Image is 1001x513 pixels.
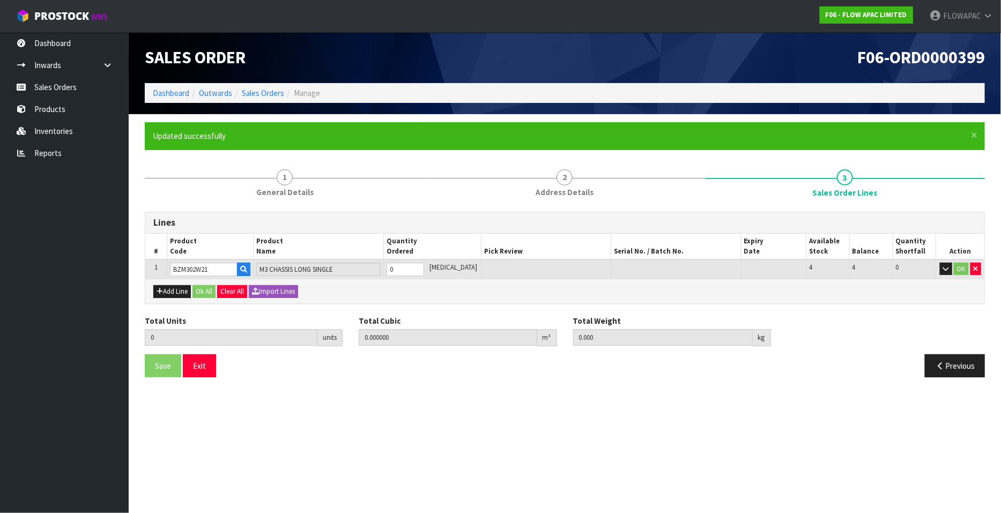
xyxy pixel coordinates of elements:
[936,234,984,259] th: Action
[242,88,284,98] a: Sales Orders
[145,204,985,385] span: Sales Order Lines
[16,9,29,23] img: cube-alt.png
[387,263,424,276] input: Qty Ordered
[812,187,877,198] span: Sales Order Lines
[753,329,771,346] div: kg
[809,263,812,272] span: 4
[277,169,293,185] span: 1
[217,285,247,298] button: Clear All
[925,354,985,377] button: Previous
[294,88,320,98] span: Manage
[249,285,298,298] button: Import Lines
[153,131,226,141] span: Updated successfully
[153,218,976,228] h3: Lines
[153,88,189,98] a: Dashboard
[971,128,977,143] span: ×
[254,234,383,259] th: Product Name
[183,354,216,377] button: Exit
[383,234,481,259] th: Quantity Ordered
[857,47,985,68] span: F06-ORD0000399
[893,234,936,259] th: Quantity Shortfall
[359,329,537,346] input: Total Cubic
[145,354,181,377] button: Save
[573,329,753,346] input: Total Weight
[192,285,216,298] button: Ok All
[536,187,594,198] span: Address Details
[896,263,899,272] span: 0
[557,169,573,185] span: 2
[837,169,853,185] span: 3
[145,329,317,346] input: Total Units
[154,263,158,272] span: 1
[170,263,238,276] input: Code
[145,315,186,326] label: Total Units
[145,234,167,259] th: #
[481,234,611,259] th: Pick Review
[852,263,856,272] span: 4
[317,329,343,346] div: units
[806,234,849,259] th: Available Stock
[199,88,232,98] a: Outwards
[256,263,380,276] input: Name
[954,263,969,276] button: OK
[573,315,621,326] label: Total Weight
[256,187,314,198] span: General Details
[155,361,171,371] span: Save
[741,234,806,259] th: Expiry Date
[611,234,741,259] th: Serial No. / Batch No.
[943,11,981,21] span: FLOWAPAC
[430,263,478,272] span: [MEDICAL_DATA]
[153,285,191,298] button: Add Line
[167,234,254,259] th: Product Code
[145,47,246,68] span: Sales Order
[849,234,893,259] th: Balance
[91,12,108,22] small: WMS
[359,315,401,326] label: Total Cubic
[537,329,557,346] div: m³
[826,10,907,19] strong: F06 - FLOW APAC LIMITED
[34,9,89,23] span: ProStock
